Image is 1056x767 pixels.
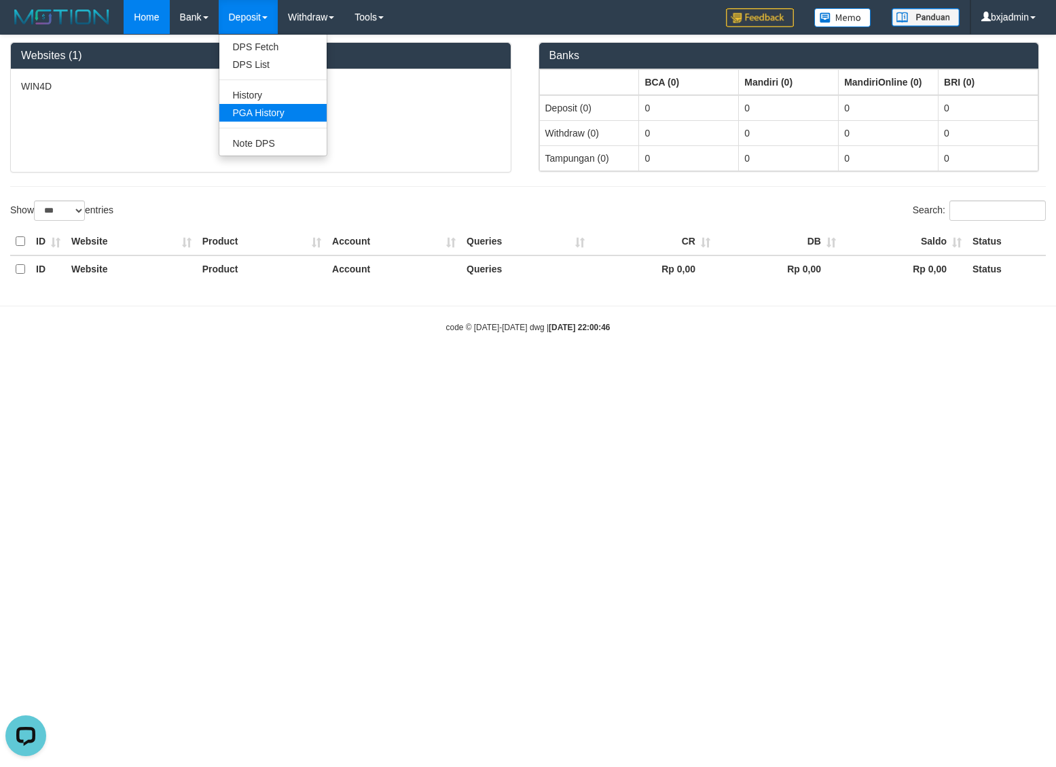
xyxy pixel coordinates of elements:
[539,95,639,121] td: Deposit (0)
[739,145,839,171] td: 0
[5,5,46,46] button: Open LiveChat chat widget
[31,255,66,283] th: ID
[726,8,794,27] img: Feedback.jpg
[839,145,939,171] td: 0
[446,323,611,332] small: code © [DATE]-[DATE] dwg |
[639,145,739,171] td: 0
[739,69,839,95] th: Group: activate to sort column ascending
[716,255,841,283] th: Rp 0,00
[10,200,113,221] label: Show entries
[841,228,967,255] th: Saldo
[219,38,327,56] a: DPS Fetch
[539,120,639,145] td: Withdraw (0)
[539,69,639,95] th: Group: activate to sort column ascending
[839,120,939,145] td: 0
[219,135,327,152] a: Note DPS
[716,228,841,255] th: DB
[21,50,500,62] h3: Websites (1)
[949,200,1046,221] input: Search:
[197,228,327,255] th: Product
[219,86,327,104] a: History
[549,50,1029,62] h3: Banks
[839,69,939,95] th: Group: activate to sort column ascending
[539,145,639,171] td: Tampungan (0)
[327,255,461,283] th: Account
[939,95,1038,121] td: 0
[31,228,66,255] th: ID
[967,255,1046,283] th: Status
[892,8,960,26] img: panduan.png
[461,228,590,255] th: Queries
[939,69,1038,95] th: Group: activate to sort column ascending
[461,255,590,283] th: Queries
[219,104,327,122] a: PGA History
[549,323,610,332] strong: [DATE] 22:00:46
[967,228,1046,255] th: Status
[739,120,839,145] td: 0
[939,120,1038,145] td: 0
[590,228,716,255] th: CR
[841,255,967,283] th: Rp 0,00
[639,120,739,145] td: 0
[21,79,500,93] p: WIN4D
[913,200,1046,221] label: Search:
[814,8,871,27] img: Button%20Memo.svg
[327,228,461,255] th: Account
[219,56,327,73] a: DPS List
[639,69,739,95] th: Group: activate to sort column ascending
[66,228,197,255] th: Website
[939,145,1038,171] td: 0
[839,95,939,121] td: 0
[739,95,839,121] td: 0
[197,255,327,283] th: Product
[34,200,85,221] select: Showentries
[10,7,113,27] img: MOTION_logo.png
[66,255,197,283] th: Website
[590,255,716,283] th: Rp 0,00
[639,95,739,121] td: 0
